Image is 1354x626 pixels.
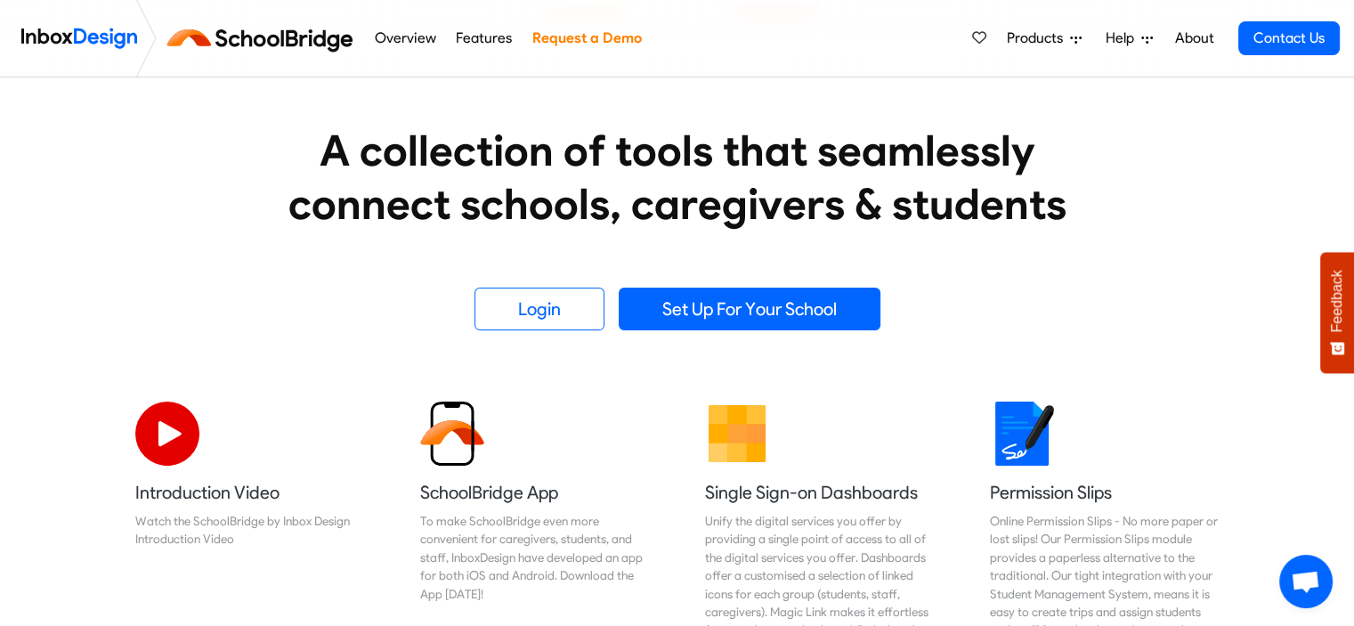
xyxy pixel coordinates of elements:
img: 2022_07_11_icon_video_playback.svg [135,402,199,466]
h5: Single Sign-on Dashboards [705,480,935,505]
span: Feedback [1329,270,1345,332]
div: To make SchoolBridge even more convenient for caregivers, students, and staff, InboxDesign have d... [420,512,650,603]
a: Features [451,20,517,56]
a: Set Up For Your School [619,288,880,330]
a: Contact Us [1238,21,1340,55]
div: Open chat [1279,555,1333,608]
a: Login [474,288,604,330]
img: 2022_01_13_icon_sb_app.svg [420,402,484,466]
span: Help [1106,28,1141,49]
a: Request a Demo [527,20,646,56]
img: schoolbridge logo [164,17,364,60]
a: Help [1099,20,1160,56]
h5: SchoolBridge App [420,480,650,505]
heading: A collection of tools that seamlessly connect schools, caregivers & students [255,124,1100,231]
button: Feedback - Show survey [1320,252,1354,373]
span: Products [1007,28,1070,49]
img: 2022_01_13_icon_grid.svg [705,402,769,466]
a: Products [1000,20,1089,56]
a: About [1170,20,1219,56]
a: Overview [369,20,441,56]
h5: Introduction Video [135,480,365,505]
img: 2022_01_18_icon_signature.svg [990,402,1054,466]
h5: Permission Slips [990,480,1220,505]
div: Watch the SchoolBridge by Inbox Design Introduction Video [135,512,365,549]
